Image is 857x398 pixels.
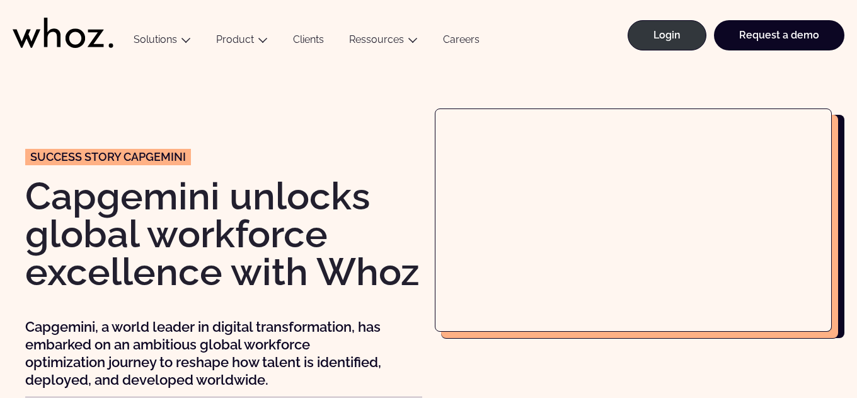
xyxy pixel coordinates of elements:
span: Success story CAPGEMINI [30,151,186,163]
a: Request a demo [714,20,844,50]
button: Product [204,33,280,50]
iframe: Capgemini unlocks its skills-based operating model with Whoz [435,109,831,331]
a: Clients [280,33,336,50]
h1: Capgemini unlocks global workforce excellence with Whoz [25,177,422,291]
a: Ressources [349,33,404,45]
p: Capgemini, a world leader in digital transformation, has embarked on an ambitious global workforc... [25,318,382,389]
a: Login [628,20,706,50]
a: Product [216,33,254,45]
button: Ressources [336,33,430,50]
a: Careers [430,33,492,50]
button: Solutions [121,33,204,50]
iframe: Chatbot [774,315,839,380]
